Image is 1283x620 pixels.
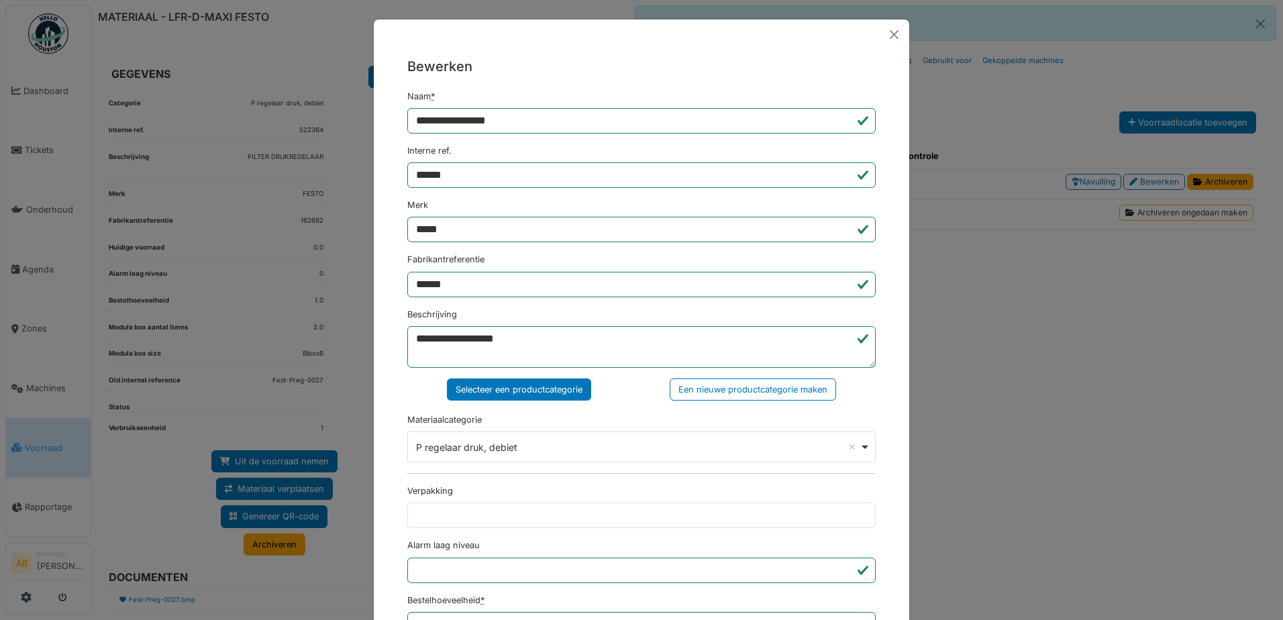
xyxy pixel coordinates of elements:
label: Merk [407,199,428,211]
label: Verpakking [407,484,453,497]
div: Een nieuwe productcategorie maken [670,378,836,401]
abbr: Verplicht [431,91,435,101]
div: P regelaar druk, debiet [416,440,860,454]
h5: Bewerken [407,56,876,76]
label: Alarm laag niveau [407,539,480,552]
label: Beschrijving [407,308,457,321]
abbr: Verplicht [480,595,484,605]
div: Selecteer een productcategorie [447,378,591,401]
label: Bestelhoeveelheid [407,594,484,607]
button: Remove item: '837' [845,440,859,454]
label: Materiaalcategorie [407,413,482,426]
button: Close [884,25,904,44]
label: Interne ref. [407,144,452,157]
label: Naam [407,90,435,103]
label: Fabrikantreferentie [407,253,484,266]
